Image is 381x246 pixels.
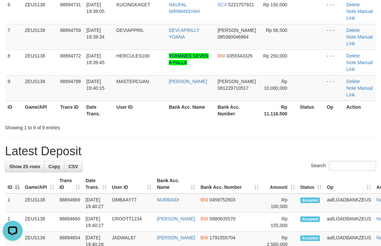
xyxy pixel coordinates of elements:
a: [PERSON_NAME] [157,235,195,240]
th: Trans ID: activate to sort column ascending [57,175,83,193]
a: Manual Link [346,60,373,72]
a: CSV [64,161,82,172]
th: Status [297,101,324,120]
th: Bank Acc. Number: activate to sort column ascending [198,175,262,193]
th: Op [324,101,344,120]
a: [PERSON_NAME] [157,216,195,221]
th: Game/API: activate to sort column ascending [22,175,57,193]
td: ZEUS138 [22,193,57,213]
td: ZEUS138 [22,75,57,101]
a: Delete [346,79,360,84]
span: Accepted [300,216,320,222]
span: BNI [201,216,208,221]
span: BNI [201,235,208,240]
span: 88894772 [60,53,81,59]
span: Rp 10,000,000 [264,79,287,91]
td: aafLOADBANKZEUS [324,213,374,232]
span: Rp 56,500 [266,28,287,33]
a: Show 25 rows [5,161,45,172]
th: Game/API [22,101,57,120]
span: Accepted [300,235,320,241]
td: Rp 155,000 [261,213,297,232]
span: Copy 085360046964 to clipboard [218,34,248,40]
span: Copy 0980635570 to clipboard [210,216,236,221]
span: [DATE] 19:39:34 [86,28,105,40]
th: Bank Acc. Name: activate to sort column ascending [154,175,198,193]
span: Show 25 rows [9,164,40,169]
span: Copy 5221757921 to clipboard [228,2,254,7]
a: NAUFAL NIRWANSYAH [169,2,200,14]
a: Manual Link [346,9,373,21]
th: Rp 11.116.500 [259,101,297,120]
td: - - - [324,24,344,50]
th: User ID: activate to sort column ascending [109,175,154,193]
td: 8 [5,50,22,75]
a: Delete [346,28,360,33]
a: Delete [346,2,360,7]
span: 88894798 [60,79,81,84]
span: Copy 1791555704 to clipboard [210,235,236,240]
span: [DATE] 19:39:45 [86,53,105,65]
td: 9 [5,75,22,101]
button: Open LiveChat chat widget [3,3,23,23]
a: Copy [44,161,64,172]
td: ZEUS138 [22,50,57,75]
div: Showing 1 to 9 of 9 entries [5,122,154,131]
span: HERCULES100 [117,53,150,59]
a: YOHANES SEVEN A PALLA [169,53,209,65]
td: 2 [5,213,22,232]
a: Note [346,34,356,40]
td: 1 [5,193,22,213]
span: DEVIAPPRIL [117,28,144,33]
td: - - - [324,75,344,101]
span: [PERSON_NAME] [218,79,256,84]
th: Op: activate to sort column ascending [324,175,374,193]
th: Action [344,101,376,120]
span: CSV [68,164,78,169]
span: 88894759 [60,28,81,33]
th: Bank Acc. Number [215,101,259,120]
th: Date Trans. [84,101,114,120]
td: aafLOADBANKZEUS [324,193,374,213]
span: Copy [48,164,60,169]
a: [PERSON_NAME] [169,79,207,84]
span: Copy 081229710517 to clipboard [218,85,248,91]
td: OMBAAY77 [109,193,154,213]
span: [DATE] 19:40:15 [86,79,105,91]
span: KUCINGKAGET [117,2,150,7]
span: Rp 250,000 [263,53,287,59]
td: ZEUS138 [22,213,57,232]
td: 88894669 [57,193,83,213]
a: DEVI APRILLY YOANA [169,28,199,40]
th: ID [5,101,22,120]
input: Search: [329,161,376,171]
span: Copy 0459752903 to clipboard [210,197,236,202]
span: Copy 0359343326 to clipboard [227,53,252,59]
label: Search: [311,161,376,171]
a: Manual Link [346,34,373,46]
span: MASTERCUAN [117,79,149,84]
span: Accepted [300,197,320,203]
a: NURBAIDI [157,197,179,202]
td: CROOTT1234 [109,213,154,232]
a: Note [346,9,356,14]
a: Manual Link [346,85,373,97]
td: [DATE] 19:40:27 [83,213,109,232]
td: Rp 100,000 [261,193,297,213]
a: Note [346,85,356,91]
span: [PERSON_NAME] [218,28,256,33]
span: Rp 150,000 [263,2,287,7]
th: Trans ID [57,101,84,120]
th: Bank Acc. Name [166,101,215,120]
a: Note [346,60,356,65]
span: BNI [201,197,208,202]
h1: Latest Deposit [5,145,376,158]
th: ID: activate to sort column descending [5,175,22,193]
th: Date Trans.: activate to sort column ascending [83,175,109,193]
span: BNI [218,53,225,59]
a: Delete [346,53,360,59]
td: ZEUS138 [22,24,57,50]
td: - - - [324,50,344,75]
td: 88894660 [57,213,83,232]
th: Amount: activate to sort column ascending [261,175,297,193]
